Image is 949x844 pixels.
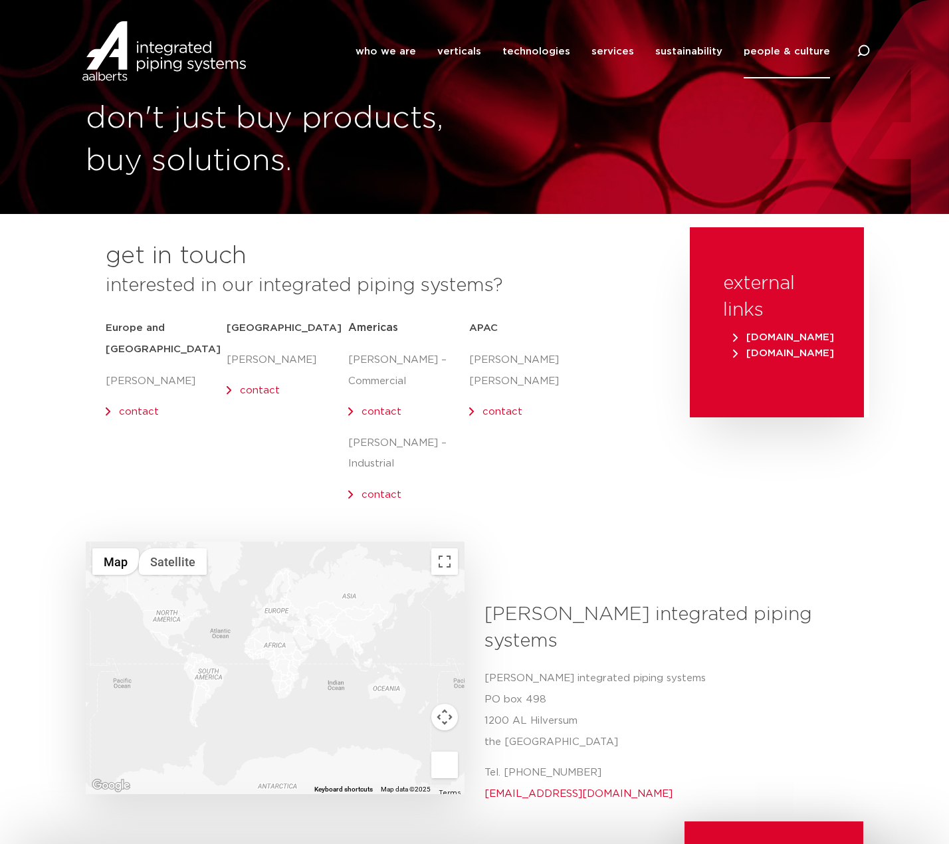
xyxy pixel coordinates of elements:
[314,785,373,794] button: Keyboard shortcuts
[381,786,431,793] span: Map data ©2025
[89,777,133,794] img: Google
[348,350,469,392] p: [PERSON_NAME] – Commercial
[356,25,830,78] nav: Menu
[106,371,227,392] p: [PERSON_NAME]
[362,407,401,417] a: contact
[730,348,837,358] a: [DOMAIN_NAME]
[437,25,481,78] a: verticals
[484,601,853,655] h3: [PERSON_NAME] integrated piping systems
[119,407,159,417] a: contact
[106,272,657,299] h3: interested in our integrated piping systems?
[240,385,280,395] a: contact
[106,241,247,272] h2: get in touch
[439,790,461,796] a: Terms (opens in new tab)
[723,270,831,324] h3: external links
[655,25,722,78] a: sustainability
[484,762,853,805] p: Tel. [PHONE_NUMBER]
[744,25,830,78] a: people & culture
[227,350,348,371] p: [PERSON_NAME]
[484,668,853,753] p: [PERSON_NAME] integrated piping systems PO box 498 1200 AL Hilversum the [GEOGRAPHIC_DATA]
[348,433,469,475] p: [PERSON_NAME] – Industrial
[733,348,834,358] span: [DOMAIN_NAME]
[362,490,401,500] a: contact
[139,548,207,575] button: Show satellite imagery
[86,98,468,183] h1: don't just buy products, buy solutions.
[730,332,837,342] a: [DOMAIN_NAME]
[733,332,834,342] span: [DOMAIN_NAME]
[431,704,458,730] button: Map camera controls
[591,25,634,78] a: services
[92,548,139,575] button: Show street map
[484,789,673,799] a: [EMAIL_ADDRESS][DOMAIN_NAME]
[469,350,590,392] p: [PERSON_NAME] [PERSON_NAME]
[482,407,522,417] a: contact
[348,322,398,333] span: Americas
[227,318,348,339] h5: [GEOGRAPHIC_DATA]
[106,323,221,354] strong: Europe and [GEOGRAPHIC_DATA]
[89,777,133,794] a: Open this area in Google Maps (opens a new window)
[502,25,570,78] a: technologies
[469,318,590,339] h5: APAC
[356,25,416,78] a: who we are
[431,752,458,778] button: Drag Pegman onto the map to open Street View
[431,548,458,575] button: Toggle fullscreen view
